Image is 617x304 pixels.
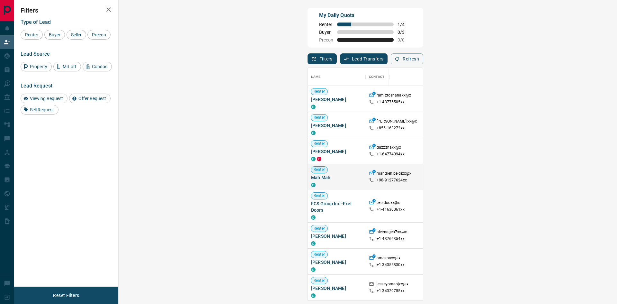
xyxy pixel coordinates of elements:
[21,19,51,25] span: Type of Lead
[311,200,362,213] span: FCS Group Inc -Exel Doors
[377,236,405,242] p: +1- 43766354xx
[311,278,327,283] span: Renter
[28,96,65,101] span: Viewing Request
[340,53,388,64] button: Lead Transfers
[377,119,417,125] p: [PERSON_NAME].xx@x
[311,141,327,146] span: Renter
[311,96,362,103] span: [PERSON_NAME]
[53,62,81,71] div: MrLoft
[319,37,333,42] span: Precon
[317,157,321,161] div: property.ca
[90,64,110,69] span: Condos
[69,32,84,37] span: Seller
[44,30,65,40] div: Buyer
[311,241,316,246] div: condos.ca
[311,226,327,231] span: Renter
[377,281,408,288] p: jesseyomaojxx@x
[311,259,362,265] span: [PERSON_NAME]
[311,215,316,220] div: condos.ca
[377,93,411,99] p: ramizroshanaxx@x
[90,32,108,37] span: Precon
[377,99,405,105] p: +1- 43775505xx
[377,288,405,294] p: +1- 34329755xx
[377,171,411,178] p: mahdieh.beigixx@x
[311,252,327,257] span: Renter
[311,285,362,291] span: [PERSON_NAME]
[23,32,40,37] span: Renter
[21,62,52,71] div: Property
[21,94,67,103] div: Viewing Request
[377,200,400,207] p: exeldooxx@x
[311,105,316,109] div: condos.ca
[319,12,412,19] p: My Daily Quota
[377,152,405,157] p: +1- 64774094xx
[377,178,407,183] p: +98- 91277624xx
[311,148,362,155] span: [PERSON_NAME]
[377,145,401,152] p: guzzzhaxx@x
[311,122,362,129] span: [PERSON_NAME]
[21,105,58,115] div: Sell Request
[76,96,108,101] span: Offer Request
[28,64,49,69] span: Property
[319,30,333,35] span: Buyer
[369,68,384,86] div: Contact
[377,125,405,131] p: +855- 163272xx
[311,267,316,272] div: condos.ca
[377,255,400,262] p: amespaxx@x
[311,68,321,86] div: Name
[69,94,111,103] div: Offer Request
[60,64,79,69] span: MrLoft
[47,32,63,37] span: Buyer
[311,115,327,120] span: Renter
[21,51,50,57] span: Lead Source
[377,229,407,236] p: aleenageo7xx@x
[83,62,112,71] div: Condos
[311,174,362,181] span: Mah Mah
[28,107,56,112] span: Sell Request
[377,207,405,212] p: +1- 41630061xx
[87,30,111,40] div: Precon
[319,22,333,27] span: Renter
[308,53,337,64] button: Filters
[311,193,327,198] span: Renter
[311,157,316,161] div: condos.ca
[21,6,112,14] h2: Filters
[398,37,412,42] span: 0 / 0
[311,183,316,187] div: condos.ca
[398,30,412,35] span: 0 / 3
[21,30,43,40] div: Renter
[311,293,316,298] div: condos.ca
[398,22,412,27] span: 1 / 4
[311,89,327,94] span: Renter
[391,53,423,64] button: Refresh
[308,68,366,86] div: Name
[311,233,362,239] span: [PERSON_NAME]
[311,131,316,135] div: condos.ca
[21,83,52,89] span: Lead Request
[67,30,86,40] div: Seller
[49,290,83,301] button: Reset Filters
[377,262,405,268] p: +1- 34355830xx
[311,167,327,172] span: Renter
